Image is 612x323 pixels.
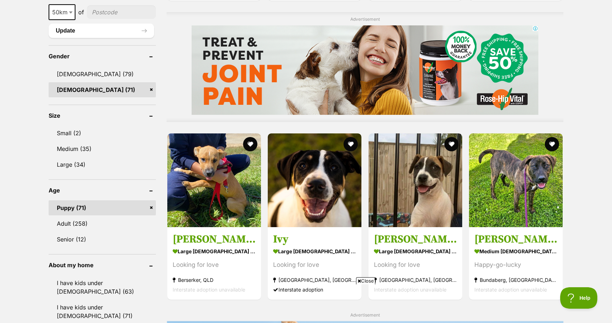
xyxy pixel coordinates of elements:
button: favourite [545,137,559,151]
button: favourite [243,137,257,151]
a: [PERSON_NAME] large [DEMOGRAPHIC_DATA] Dog Looking for love [GEOGRAPHIC_DATA], [GEOGRAPHIC_DATA] ... [369,227,462,299]
h3: Ivy [273,232,356,246]
iframe: Help Scout Beacon - Open [560,287,598,309]
img: Harper - Australian Cattle Dog x Bull Arab Dog [167,133,261,227]
strong: [GEOGRAPHIC_DATA], [GEOGRAPHIC_DATA] [374,275,457,284]
span: Interstate adoption unavailable [474,286,547,292]
header: About my home [49,262,156,268]
strong: large [DEMOGRAPHIC_DATA] Dog [273,246,356,256]
h3: [PERSON_NAME] [474,232,557,246]
div: Happy-go-lucky [474,260,557,269]
a: I have kids under [DEMOGRAPHIC_DATA] (63) [49,275,156,299]
a: Ivy large [DEMOGRAPHIC_DATA] Dog Looking for love [GEOGRAPHIC_DATA], [GEOGRAPHIC_DATA] Interstate... [268,227,361,299]
a: Adult (258) [49,216,156,231]
h3: [PERSON_NAME] [374,232,457,246]
a: [DEMOGRAPHIC_DATA] (71) [49,82,156,97]
button: favourite [344,137,358,151]
a: Medium (35) [49,141,156,156]
a: [DEMOGRAPHIC_DATA] (79) [49,67,156,82]
button: Update [49,24,154,38]
header: Gender [49,53,156,59]
strong: Bundaberg, [GEOGRAPHIC_DATA] [474,275,557,284]
strong: large [DEMOGRAPHIC_DATA] Dog [374,246,457,256]
div: Looking for love [374,260,457,269]
span: 50km [49,7,75,17]
div: Advertisement [167,12,563,122]
a: [PERSON_NAME] large [DEMOGRAPHIC_DATA] Dog Looking for love Berserker, QLD Interstate adoption un... [167,227,261,299]
iframe: Advertisement [133,287,479,319]
img: Myla - Staffordshire Bull Terrier Dog [469,133,563,227]
img: McKenna - Staffordshire Bull Terrier Dog [369,133,462,227]
span: Close [356,277,375,284]
h3: [PERSON_NAME] [173,232,256,246]
button: favourite [444,137,459,151]
div: Looking for love [273,260,356,269]
input: postcode [87,5,156,19]
a: Senior (12) [49,232,156,247]
img: Ivy - Shar Pei Dog [268,133,361,227]
a: Large (34) [49,157,156,172]
strong: [GEOGRAPHIC_DATA], [GEOGRAPHIC_DATA] [273,275,356,284]
strong: large [DEMOGRAPHIC_DATA] Dog [173,246,256,256]
strong: Berserker, QLD [173,275,256,284]
a: Puppy (71) [49,200,156,215]
span: of [78,8,84,16]
a: [PERSON_NAME] medium [DEMOGRAPHIC_DATA] Dog Happy-go-lucky Bundaberg, [GEOGRAPHIC_DATA] Interstat... [469,227,563,299]
header: Size [49,112,156,119]
a: Small (2) [49,126,156,141]
header: Age [49,187,156,194]
span: 50km [49,4,75,20]
strong: medium [DEMOGRAPHIC_DATA] Dog [474,246,557,256]
iframe: Advertisement [192,25,538,115]
div: Looking for love [173,260,256,269]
